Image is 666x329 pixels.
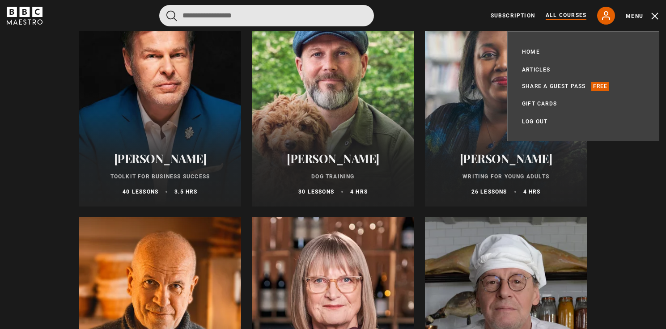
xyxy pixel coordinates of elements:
[523,188,541,196] p: 4 hrs
[90,152,231,165] h2: [PERSON_NAME]
[522,99,557,108] a: Gift Cards
[522,65,551,74] a: Articles
[591,82,610,91] p: Free
[522,117,547,126] a: Log out
[350,188,368,196] p: 4 hrs
[174,188,197,196] p: 3.5 hrs
[436,152,577,165] h2: [PERSON_NAME]
[298,188,334,196] p: 30 lessons
[90,173,231,181] p: Toolkit for Business Success
[7,7,42,25] svg: BBC Maestro
[546,11,586,20] a: All Courses
[159,5,374,26] input: Search
[166,10,177,21] button: Submit the search query
[123,188,158,196] p: 40 lessons
[491,12,535,20] a: Subscription
[436,173,577,181] p: Writing for Young Adults
[522,47,540,56] a: Home
[522,82,586,91] a: Share a guest pass
[263,173,403,181] p: Dog Training
[626,12,659,21] button: Toggle navigation
[471,188,507,196] p: 26 lessons
[263,152,403,165] h2: [PERSON_NAME]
